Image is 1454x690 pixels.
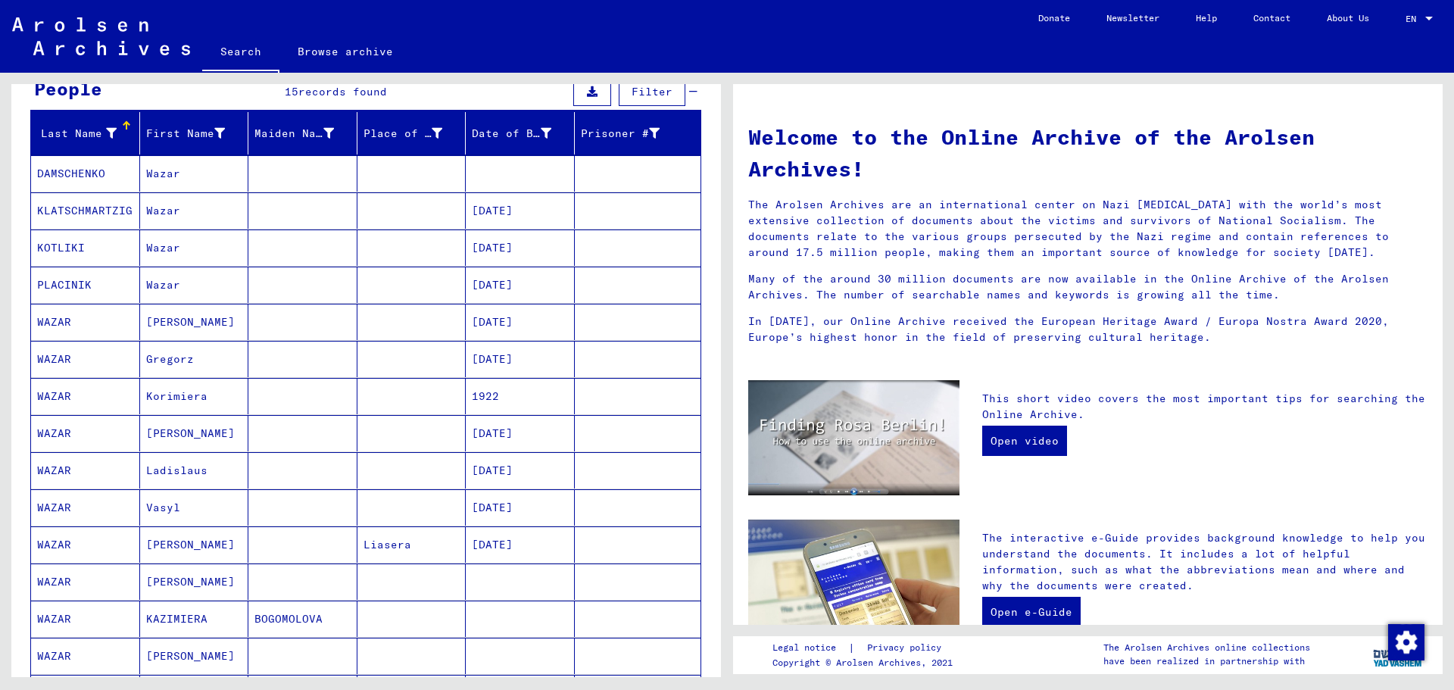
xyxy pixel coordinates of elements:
mat-cell: Wazar [140,229,249,266]
mat-cell: [PERSON_NAME] [140,415,249,451]
a: Search [202,33,279,73]
a: Browse archive [279,33,411,70]
span: EN [1406,14,1422,24]
a: Open video [982,426,1067,456]
mat-cell: [PERSON_NAME] [140,564,249,600]
mat-cell: Wazar [140,192,249,229]
mat-cell: [DATE] [466,489,575,526]
a: Open e-Guide [982,597,1081,627]
mat-cell: KAZIMIERA [140,601,249,637]
mat-cell: [DATE] [466,415,575,451]
mat-header-cell: Maiden Name [248,112,357,155]
div: Maiden Name [254,121,357,145]
mat-cell: [DATE] [466,341,575,377]
mat-cell: [DATE] [466,526,575,563]
div: | [772,640,959,656]
mat-cell: 1922 [466,378,575,414]
h1: Welcome to the Online Archive of the Arolsen Archives! [748,121,1427,185]
p: The Arolsen Archives are an international center on Nazi [MEDICAL_DATA] with the world’s most ext... [748,197,1427,261]
mat-cell: BOGOMOLOVA [248,601,357,637]
mat-cell: Wazar [140,267,249,303]
div: Date of Birth [472,126,551,142]
p: This short video covers the most important tips for searching the Online Archive. [982,391,1427,423]
mat-cell: [DATE] [466,452,575,489]
mat-cell: WAZAR [31,638,140,674]
img: yv_logo.png [1370,635,1427,673]
mat-cell: KLATSCHMARTZIG [31,192,140,229]
p: In [DATE], our Online Archive received the European Heritage Award / Europa Nostra Award 2020, Eu... [748,314,1427,345]
mat-cell: [DATE] [466,229,575,266]
div: First Name [146,126,226,142]
mat-cell: KOTLIKI [31,229,140,266]
img: video.jpg [748,380,959,495]
mat-cell: Gregorz [140,341,249,377]
mat-cell: [DATE] [466,267,575,303]
mat-cell: Wazar [140,155,249,192]
mat-cell: Ladislaus [140,452,249,489]
mat-cell: WAZAR [31,304,140,340]
p: have been realized in partnership with [1103,654,1310,668]
img: Arolsen_neg.svg [12,17,190,55]
mat-cell: [PERSON_NAME] [140,526,249,563]
div: People [34,75,102,102]
mat-header-cell: Date of Birth [466,112,575,155]
mat-cell: [DATE] [466,304,575,340]
mat-header-cell: First Name [140,112,249,155]
mat-cell: WAZAR [31,415,140,451]
mat-cell: Vasyl [140,489,249,526]
mat-cell: WAZAR [31,452,140,489]
div: Last Name [37,126,117,142]
div: Maiden Name [254,126,334,142]
div: Last Name [37,121,139,145]
mat-header-cell: Last Name [31,112,140,155]
mat-cell: PLACINIK [31,267,140,303]
mat-cell: [PERSON_NAME] [140,304,249,340]
span: 15 [285,85,298,98]
mat-cell: [DATE] [466,192,575,229]
p: The interactive e-Guide provides background knowledge to help you understand the documents. It in... [982,530,1427,594]
span: Filter [632,85,672,98]
div: Prisoner # [581,121,683,145]
mat-cell: [PERSON_NAME] [140,638,249,674]
div: Date of Birth [472,121,574,145]
div: First Name [146,121,248,145]
span: records found [298,85,387,98]
div: Place of Birth [363,121,466,145]
mat-cell: Korimiera [140,378,249,414]
mat-header-cell: Place of Birth [357,112,466,155]
img: eguide.jpg [748,520,959,660]
p: Copyright © Arolsen Archives, 2021 [772,656,959,670]
div: Prisoner # [581,126,660,142]
img: Change consent [1388,624,1424,660]
mat-cell: Liasera [357,526,466,563]
mat-cell: WAZAR [31,341,140,377]
p: The Arolsen Archives online collections [1103,641,1310,654]
mat-cell: WAZAR [31,564,140,600]
mat-cell: DAMSCHENKO [31,155,140,192]
button: Filter [619,77,685,106]
a: Legal notice [772,640,848,656]
mat-cell: WAZAR [31,378,140,414]
div: Place of Birth [363,126,443,142]
p: Many of the around 30 million documents are now available in the Online Archive of the Arolsen Ar... [748,271,1427,303]
a: Privacy policy [855,640,959,656]
mat-header-cell: Prisoner # [575,112,701,155]
mat-cell: WAZAR [31,601,140,637]
mat-cell: WAZAR [31,489,140,526]
mat-cell: WAZAR [31,526,140,563]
